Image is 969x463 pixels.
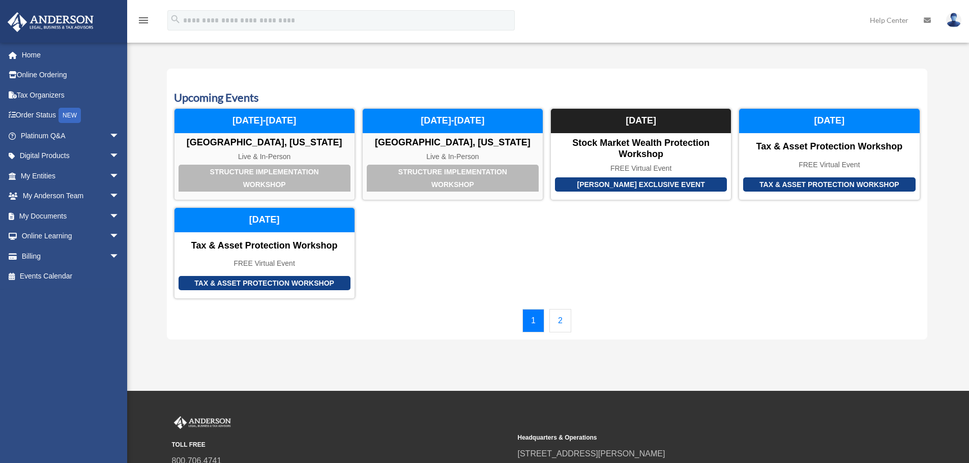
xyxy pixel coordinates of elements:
[109,146,130,167] span: arrow_drop_down
[518,449,665,458] a: [STREET_ADDRESS][PERSON_NAME]
[174,240,355,252] div: Tax & Asset Protection Workshop
[522,309,544,332] a: 1
[555,177,727,192] div: [PERSON_NAME] Exclusive Event
[7,206,135,226] a: My Documentsarrow_drop_down
[172,440,511,450] small: TOLL FREE
[109,166,130,187] span: arrow_drop_down
[7,85,135,105] a: Tax Organizers
[174,207,355,299] a: Tax & Asset Protection Workshop Tax & Asset Protection Workshop FREE Virtual Event [DATE]
[362,108,543,200] a: Structure Implementation Workshop [GEOGRAPHIC_DATA], [US_STATE] Live & In-Person [DATE]-[DATE]
[7,186,135,206] a: My Anderson Teamarrow_drop_down
[739,161,919,169] div: FREE Virtual Event
[363,109,543,133] div: [DATE]-[DATE]
[7,45,135,65] a: Home
[174,108,355,200] a: Structure Implementation Workshop [GEOGRAPHIC_DATA], [US_STATE] Live & In-Person [DATE]-[DATE]
[743,177,915,192] div: Tax & Asset Protection Workshop
[7,105,135,126] a: Order StatusNEW
[174,90,920,106] h3: Upcoming Events
[551,138,731,160] div: Stock Market Wealth Protection Workshop
[7,246,135,266] a: Billingarrow_drop_down
[7,166,135,186] a: My Entitiesarrow_drop_down
[549,309,571,332] a: 2
[109,246,130,267] span: arrow_drop_down
[946,13,961,27] img: User Pic
[551,109,731,133] div: [DATE]
[739,109,919,133] div: [DATE]
[170,14,181,25] i: search
[58,108,81,123] div: NEW
[367,165,539,192] div: Structure Implementation Workshop
[7,126,135,146] a: Platinum Q&Aarrow_drop_down
[174,109,355,133] div: [DATE]-[DATE]
[363,137,543,148] div: [GEOGRAPHIC_DATA], [US_STATE]
[109,186,130,207] span: arrow_drop_down
[363,152,543,161] div: Live & In-Person
[109,226,130,247] span: arrow_drop_down
[179,276,350,291] div: Tax & Asset Protection Workshop
[7,146,135,166] a: Digital Productsarrow_drop_down
[174,208,355,232] div: [DATE]
[551,164,731,173] div: FREE Virtual Event
[137,14,150,26] i: menu
[7,266,130,287] a: Events Calendar
[172,416,233,429] img: Anderson Advisors Platinum Portal
[739,108,920,200] a: Tax & Asset Protection Workshop Tax & Asset Protection Workshop FREE Virtual Event [DATE]
[550,108,731,200] a: [PERSON_NAME] Exclusive Event Stock Market Wealth Protection Workshop FREE Virtual Event [DATE]
[174,137,355,148] div: [GEOGRAPHIC_DATA], [US_STATE]
[518,433,857,443] small: Headquarters & Operations
[109,206,130,227] span: arrow_drop_down
[174,259,355,268] div: FREE Virtual Event
[739,141,919,152] div: Tax & Asset Protection Workshop
[109,126,130,146] span: arrow_drop_down
[137,18,150,26] a: menu
[174,152,355,161] div: Live & In-Person
[179,165,350,192] div: Structure Implementation Workshop
[5,12,97,32] img: Anderson Advisors Platinum Portal
[7,65,135,85] a: Online Ordering
[7,226,135,246] a: Online Learningarrow_drop_down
